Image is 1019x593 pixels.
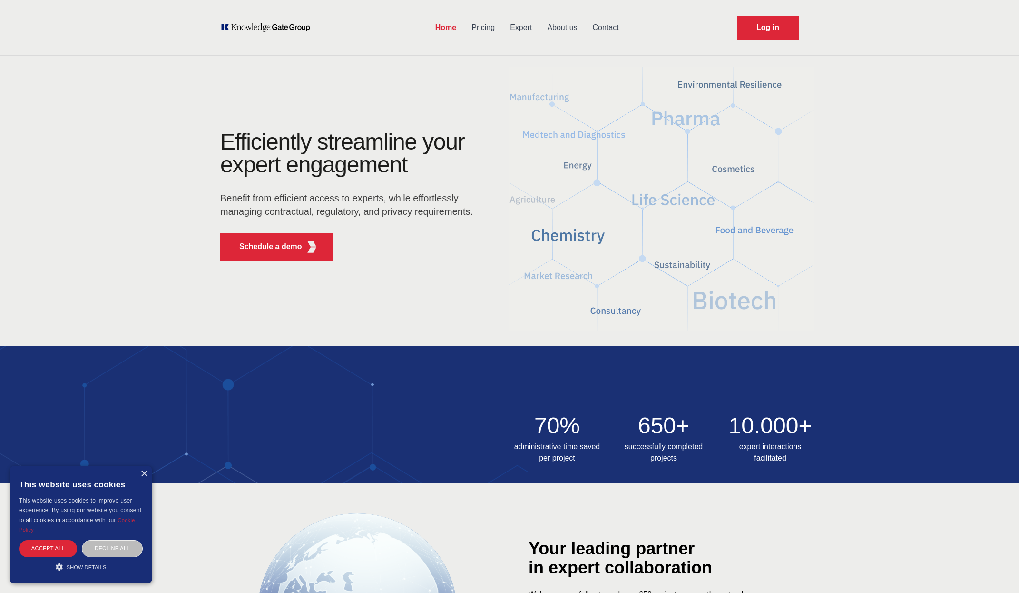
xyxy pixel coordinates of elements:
div: This website uses cookies [19,473,143,496]
div: Decline all [82,540,143,557]
span: Show details [67,564,107,570]
h3: administrative time saved per project [509,441,605,464]
h1: Efficiently streamline your expert engagement [220,129,465,177]
a: KOL Knowledge Platform: Talk to Key External Experts (KEE) [220,23,317,32]
button: Schedule a demoKGG Fifth Element RED [220,233,333,261]
div: Show details [19,562,143,572]
img: KGG Fifth Element RED [509,62,814,336]
div: Accept all [19,540,77,557]
p: Benefit from efficient access to experts, while effortlessly managing contractual, regulatory, an... [220,191,479,218]
a: Home [428,15,464,40]
h2: 70% [509,414,605,437]
h3: expert interactions facilitated [723,441,818,464]
a: Expert [502,15,539,40]
h3: successfully completed projects [616,441,711,464]
a: Request Demo [737,16,799,40]
a: Pricing [464,15,502,40]
a: Cookie Policy [19,517,135,533]
h2: 10.000+ [723,414,818,437]
h2: 650+ [616,414,711,437]
p: Schedule a demo [239,241,302,252]
div: Close [140,471,147,478]
a: Contact [585,15,627,40]
a: About us [539,15,585,40]
img: KGG Fifth Element RED [306,241,318,253]
div: Your leading partner in expert collaboration [529,539,795,577]
span: This website uses cookies to improve user experience. By using our website you consent to all coo... [19,497,141,523]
